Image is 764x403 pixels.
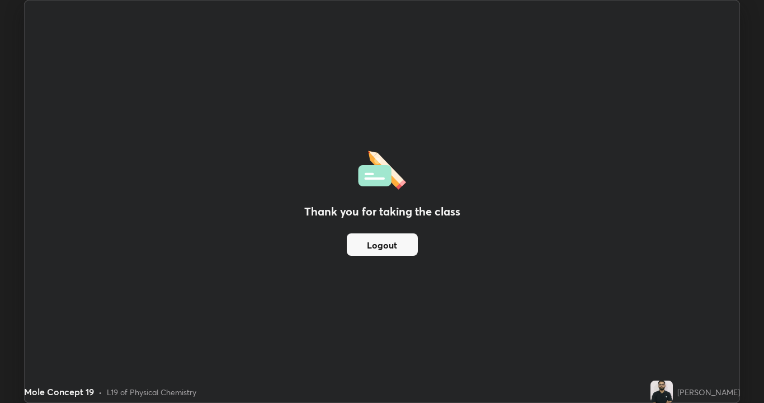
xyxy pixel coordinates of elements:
img: 5e6e13c1ec7d4a9f98ea3605e43f832c.jpg [650,381,673,403]
button: Logout [347,233,418,256]
div: Mole Concept 19 [24,385,94,399]
div: [PERSON_NAME] [677,386,740,398]
h2: Thank you for taking the class [304,203,460,220]
div: • [98,386,102,398]
img: offlineFeedback.1438e8b3.svg [358,147,406,190]
div: L19 of Physical Chemistry [107,386,196,398]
